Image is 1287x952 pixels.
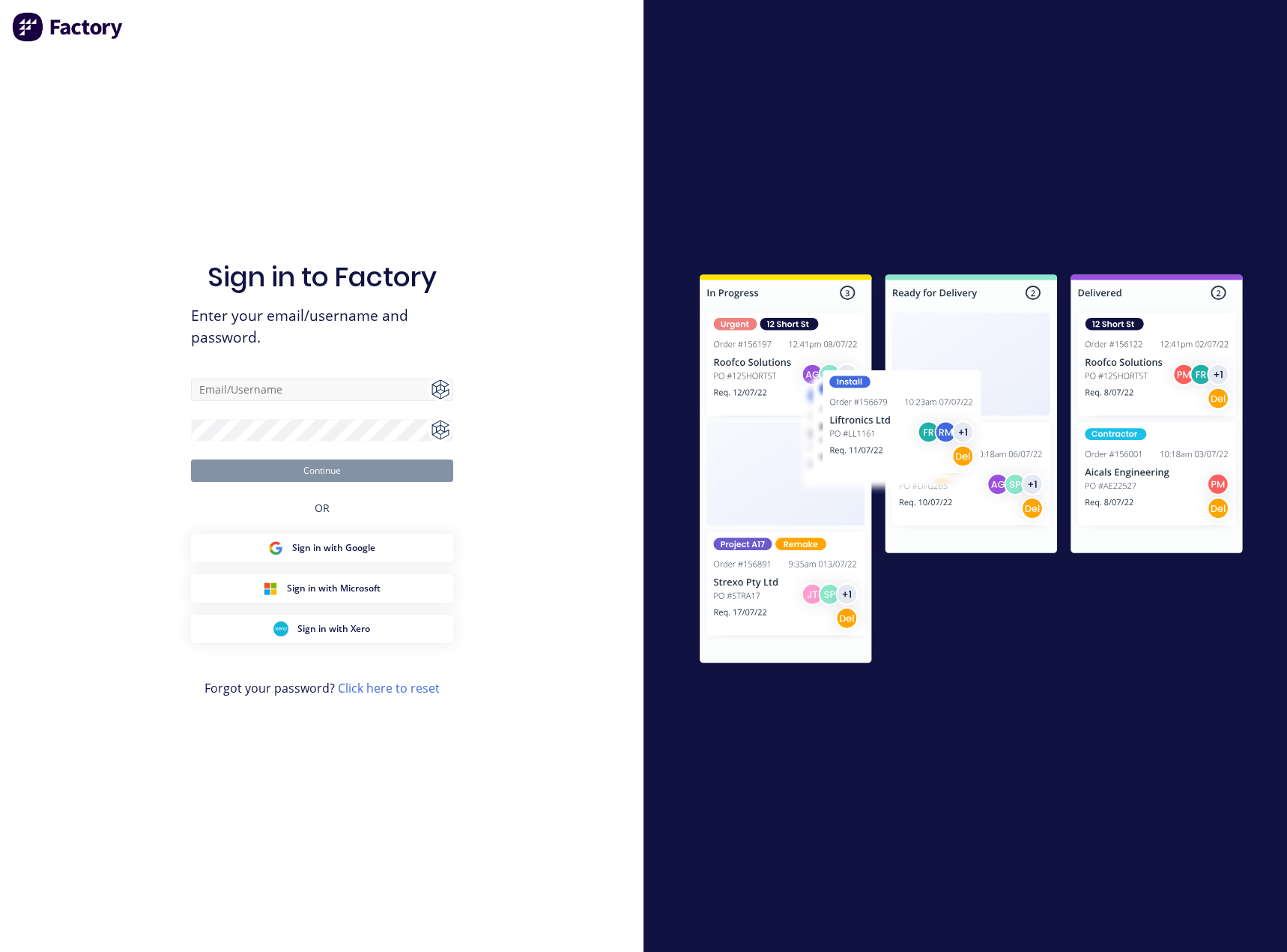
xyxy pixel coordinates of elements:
div: OR [315,482,330,534]
span: Enter your email/username and password. [191,305,453,349]
a: Click here to reset [338,680,440,696]
img: Microsoft Sign in [263,581,278,596]
button: Continue [191,460,453,482]
button: Xero Sign inSign in with Xero [191,615,453,643]
span: Sign in with Xero [297,622,370,636]
input: Email/Username [191,379,453,401]
img: Factory [12,12,124,42]
img: Google Sign in [268,540,283,555]
span: Forgot your password? [205,679,440,697]
button: Microsoft Sign inSign in with Microsoft [191,574,453,603]
img: Sign in [667,244,1276,699]
span: Sign in with Google [292,541,375,555]
span: Sign in with Microsoft [287,582,381,595]
img: Xero Sign in [273,621,288,636]
button: Google Sign inSign in with Google [191,534,453,562]
h1: Sign in to Factory [208,261,437,293]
